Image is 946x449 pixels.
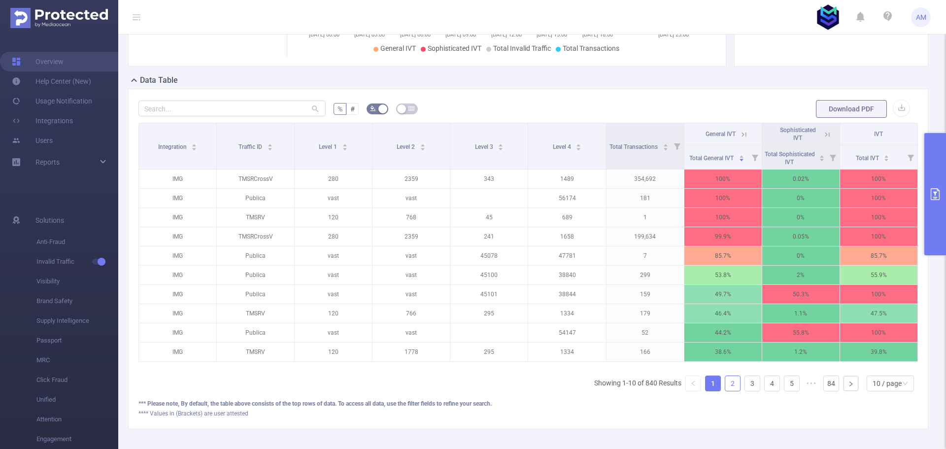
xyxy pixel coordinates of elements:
[139,170,216,188] p: IMG
[267,142,273,148] div: Sort
[267,146,272,149] i: icon: caret-down
[607,227,684,246] p: 199,634
[139,266,216,284] p: IMG
[217,246,294,265] p: Publica
[762,189,840,207] p: 0%
[192,146,197,149] i: icon: caret-down
[12,111,73,131] a: Integrations
[450,208,528,227] p: 45
[784,376,800,391] li: 5
[35,210,64,230] span: Solutions
[607,285,684,304] p: 159
[819,154,825,160] div: Sort
[372,304,450,323] p: 766
[295,323,372,342] p: vast
[372,208,450,227] p: 768
[706,131,736,138] span: General IVT
[295,246,372,265] p: vast
[684,285,762,304] p: 49.7%
[884,154,889,157] i: icon: caret-up
[582,32,613,38] tspan: [DATE] 18:00
[819,157,824,160] i: icon: caret-down
[342,142,348,145] i: icon: caret-up
[36,429,118,449] span: Engagement
[380,44,416,52] span: General IVT
[658,32,689,38] tspan: [DATE] 23:00
[192,142,197,145] i: icon: caret-up
[840,304,917,323] p: 47.5%
[372,343,450,361] p: 1778
[607,266,684,284] p: 299
[138,409,918,418] div: **** Values in (Brackets) are user attested
[217,189,294,207] p: Publica
[372,227,450,246] p: 2359
[916,7,926,27] span: AM
[445,32,476,38] tspan: [DATE] 09:00
[12,52,64,71] a: Overview
[498,146,504,149] i: icon: caret-down
[217,266,294,284] p: Publica
[309,32,339,38] tspan: [DATE] 00:00
[576,142,581,145] i: icon: caret-up
[295,170,372,188] p: 280
[762,266,840,284] p: 2%
[902,380,908,387] i: icon: down
[36,350,118,370] span: MRC
[663,146,668,149] i: icon: caret-down
[840,227,917,246] p: 100%
[400,32,431,38] tspan: [DATE] 06:00
[139,285,216,304] p: IMG
[12,131,53,150] a: Users
[528,170,606,188] p: 1489
[607,208,684,227] p: 1
[217,208,294,227] p: TMSRV
[528,266,606,284] p: 38840
[594,376,681,391] li: Showing 1-10 of 840 Results
[705,376,721,391] li: 1
[372,323,450,342] p: vast
[553,143,573,150] span: Level 4
[824,376,839,391] a: 84
[840,323,917,342] p: 100%
[372,285,450,304] p: vast
[475,143,495,150] span: Level 3
[816,100,887,118] button: Download PDF
[370,105,376,111] i: icon: bg-colors
[36,291,118,311] span: Brand Safety
[139,246,216,265] p: IMG
[338,105,342,113] span: %
[372,246,450,265] p: vast
[217,304,294,323] p: TMSRV
[138,399,918,408] div: *** Please note, By default, the table above consists of the top rows of data. To access all data...
[840,285,917,304] p: 100%
[575,142,581,148] div: Sort
[450,227,528,246] p: 241
[684,266,762,284] p: 53.8%
[139,343,216,361] p: IMG
[191,142,197,148] div: Sort
[607,170,684,188] p: 354,692
[450,304,528,323] p: 295
[342,146,348,149] i: icon: caret-down
[725,376,740,391] a: 2
[823,376,839,391] li: 84
[840,189,917,207] p: 100%
[217,343,294,361] p: TMSRV
[745,376,760,391] a: 3
[36,370,118,390] span: Click Fraud
[238,143,264,150] span: Traffic ID
[684,189,762,207] p: 100%
[764,376,780,391] li: 4
[826,145,840,169] i: Filter menu
[874,131,883,138] span: IVT
[267,142,272,145] i: icon: caret-up
[762,170,840,188] p: 0.02%
[607,246,684,265] p: 7
[684,304,762,323] p: 46.4%
[35,158,60,166] span: Reports
[528,208,606,227] p: 689
[350,105,355,113] span: #
[372,170,450,188] p: 2359
[848,381,854,387] i: icon: right
[804,376,819,391] span: •••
